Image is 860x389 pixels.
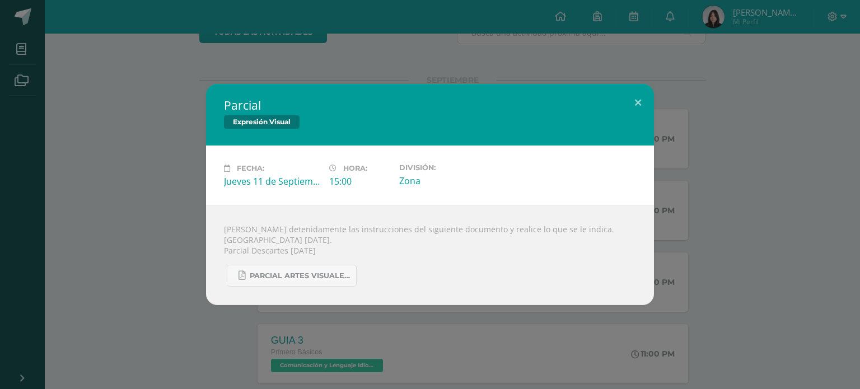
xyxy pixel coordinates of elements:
div: Zona [399,175,496,187]
span: Expresión Visual [224,115,300,129]
div: [PERSON_NAME] detenidamente las instrucciones del siguiente documento y realice lo que se le indi... [206,205,654,305]
label: División: [399,163,496,172]
div: Jueves 11 de Septiembre [224,175,320,188]
a: PARCIAL ARTES VISUALES. IV BIM.docx.pdf [227,265,357,287]
span: PARCIAL ARTES VISUALES. IV BIM.docx.pdf [250,271,350,280]
span: Fecha: [237,164,264,172]
span: Hora: [343,164,367,172]
div: 15:00 [329,175,390,188]
h2: Parcial [224,97,636,113]
button: Close (Esc) [622,84,654,122]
